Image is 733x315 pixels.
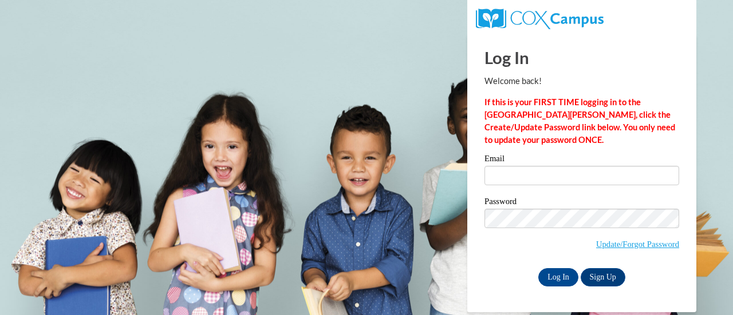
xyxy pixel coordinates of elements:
p: Welcome back! [484,75,679,87]
strong: If this is your FIRST TIME logging in to the [GEOGRAPHIC_DATA][PERSON_NAME], click the Create/Upd... [484,97,675,145]
a: Update/Forgot Password [596,240,679,249]
img: COX Campus [476,9,604,29]
h1: Log In [484,46,679,69]
a: Sign Up [581,268,625,286]
label: Email [484,154,679,166]
input: Log In [538,268,578,286]
a: COX Campus [476,13,604,23]
label: Password [484,197,679,209]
